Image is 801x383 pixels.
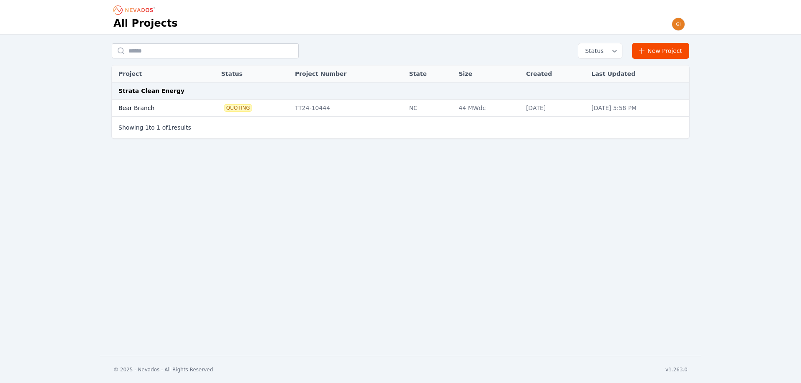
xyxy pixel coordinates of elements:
[224,105,252,111] span: Quoting
[454,65,521,83] th: Size
[291,65,405,83] th: Project Number
[118,123,191,132] p: Showing to of results
[217,65,291,83] th: Status
[582,47,604,55] span: Status
[112,100,689,117] tr: Bear BranchQuotingTT24-10444NC44 MWdc[DATE][DATE] 5:58 PM
[522,100,587,117] td: [DATE]
[665,366,688,373] div: v1.263.0
[113,366,213,373] div: © 2025 - Nevados - All Rights Reserved
[112,100,201,117] td: Bear Branch
[168,124,171,131] span: 1
[454,100,521,117] td: 44 MWdc
[145,124,149,131] span: 1
[672,18,685,31] img: gianluca.ciuffreda@stratacleanenergy.com
[112,83,689,100] td: Strata Clean Energy
[522,65,587,83] th: Created
[156,124,160,131] span: 1
[113,3,158,17] nav: Breadcrumb
[632,43,689,59] a: New Project
[405,100,455,117] td: NC
[291,100,405,117] td: TT24-10444
[587,100,689,117] td: [DATE] 5:58 PM
[405,65,455,83] th: State
[112,65,201,83] th: Project
[578,43,622,58] button: Status
[113,17,178,30] h1: All Projects
[587,65,689,83] th: Last Updated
